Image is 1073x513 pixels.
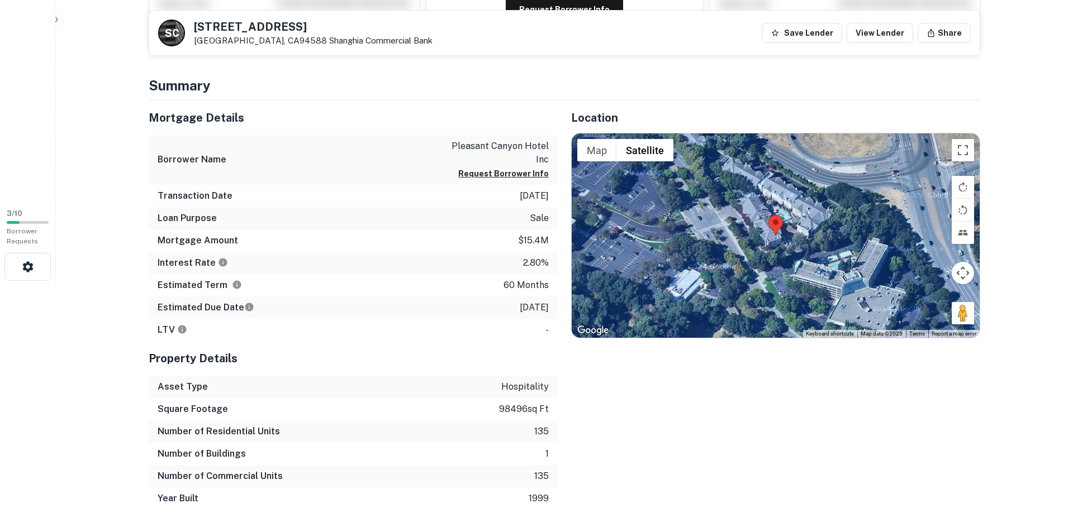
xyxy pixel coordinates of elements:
svg: Estimate is based on a standard schedule for this type of loan. [244,302,254,312]
button: Toggle fullscreen view [952,139,974,161]
p: 2.80% [523,256,549,270]
h6: Borrower Name [158,153,226,166]
h4: Summary [149,75,980,95]
p: [DATE] [520,189,549,203]
h6: Number of Buildings [158,447,246,461]
h6: Transaction Date [158,189,232,203]
img: Google [575,323,611,338]
h6: Mortgage Amount [158,234,238,247]
h6: Estimated Due Date [158,301,254,314]
p: $15.4m [518,234,549,247]
button: Save Lender [762,23,842,43]
p: 1999 [529,492,549,505]
h5: Mortgage Details [149,109,558,126]
h6: Interest Rate [158,256,228,270]
h6: Asset Type [158,380,208,394]
h6: Loan Purpose [158,212,217,225]
p: 60 months [504,279,549,292]
button: Tilt map [952,222,974,244]
svg: Term is based on a standard schedule for this type of loan. [232,280,242,290]
span: 3 / 10 [7,209,22,218]
h6: Year Built [158,492,198,505]
button: Rotate map clockwise [952,176,974,198]
p: 135 [534,425,549,438]
iframe: Chat Widget [1017,424,1073,477]
button: Show satellite imagery [616,139,673,161]
button: Request Borrower Info [458,167,549,180]
button: Map camera controls [952,262,974,284]
a: View Lender [847,23,913,43]
p: - [545,323,549,337]
p: sale [530,212,549,225]
button: Share [918,23,971,43]
p: S C [165,26,178,41]
h6: Number of Commercial Units [158,469,283,483]
h6: Number of Residential Units [158,425,280,438]
h5: Property Details [149,350,558,367]
h6: Square Footage [158,402,228,416]
h5: [STREET_ADDRESS] [194,21,433,32]
span: Borrower Requests [7,227,38,245]
h6: Estimated Term [158,279,242,292]
p: pleasant canyon hotel inc [448,140,549,166]
p: [GEOGRAPHIC_DATA], CA94588 [194,36,433,46]
h6: LTV [158,323,187,337]
p: 98496 sq ft [499,402,549,416]
button: Drag Pegman onto the map to open Street View [952,302,974,324]
p: 1 [545,447,549,461]
span: Map data ©2025 [861,330,903,337]
button: Rotate map counterclockwise [952,199,974,221]
button: Show street map [577,139,616,161]
a: Shanghia Commercial Bank [329,36,433,45]
button: Keyboard shortcuts [806,330,854,338]
h5: Location [571,109,980,126]
p: 135 [534,469,549,483]
a: Open this area in Google Maps (opens a new window) [575,323,611,338]
p: [DATE] [520,301,549,314]
svg: LTVs displayed on the website are for informational purposes only and may be reported incorrectly... [177,324,187,334]
a: Terms (opens in new tab) [909,330,925,337]
a: S C [158,20,185,46]
svg: The interest rates displayed on the website are for informational purposes only and may be report... [218,257,228,267]
p: hospitality [501,380,549,394]
a: Report a map error [932,330,976,337]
